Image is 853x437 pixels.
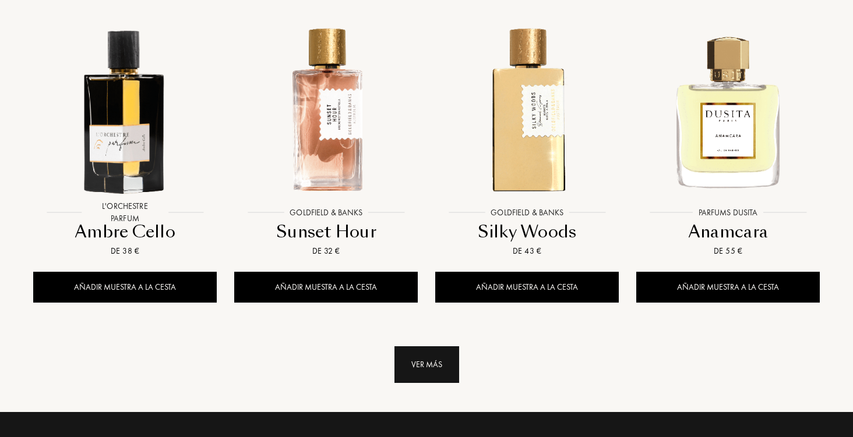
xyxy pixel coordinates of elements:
img: Anamcara Parfums Dusita [637,20,819,201]
img: Ambre Cello L'Orchestre Parfum [34,20,216,201]
a: Silky Woods Goldfield & BanksGoldfield & BanksSilky WoodsDe 43 € [435,7,619,272]
img: Sunset Hour Goldfield & Banks [235,20,417,201]
div: Añadir muestra a la cesta [636,272,820,303]
a: Sunset Hour Goldfield & BanksGoldfield & BanksSunset HourDe 32 € [234,7,418,272]
div: De 55 € [641,245,815,257]
div: Añadir muestra a la cesta [234,272,418,303]
a: Ambre Cello L'Orchestre ParfumL'Orchestre ParfumAmbre CelloDe 38 € [33,7,217,272]
div: De 43 € [440,245,614,257]
div: Añadir muestra a la cesta [435,272,619,303]
div: De 32 € [239,245,413,257]
div: Añadir muestra a la cesta [33,272,217,303]
div: De 38 € [38,245,212,257]
a: Anamcara Parfums DusitaParfums DusitaAnamcaraDe 55 € [636,7,820,272]
img: Silky Woods Goldfield & Banks [436,20,618,201]
div: Ver más [394,346,459,383]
